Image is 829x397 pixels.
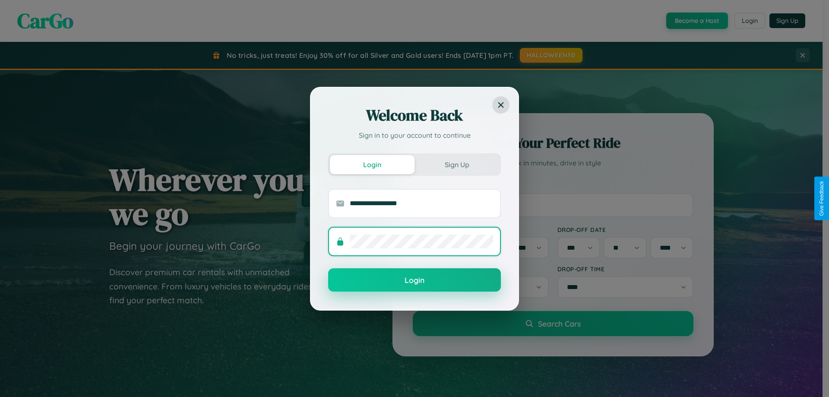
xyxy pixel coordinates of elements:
button: Sign Up [414,155,499,174]
p: Sign in to your account to continue [328,130,501,140]
div: Give Feedback [819,181,825,216]
button: Login [328,268,501,292]
button: Login [330,155,414,174]
h2: Welcome Back [328,105,501,126]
